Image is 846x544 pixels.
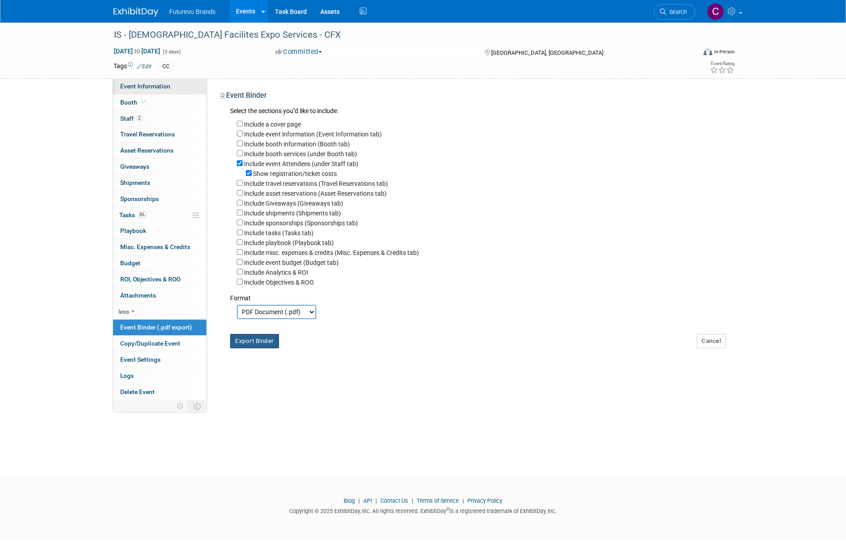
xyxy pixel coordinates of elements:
a: Event Binder (.pdf export) [113,320,206,335]
span: Event Settings [120,356,161,363]
div: Event Binder [220,91,726,104]
span: ROI, Objectives & ROO [120,276,180,283]
label: Include shipments (Shipments tab) [244,210,341,217]
div: Format [230,287,726,303]
label: Include Objectives & ROO [244,279,314,286]
sup: ® [446,507,449,512]
span: Staff [120,115,143,122]
a: Budget [113,255,206,271]
label: Include misc. expenses & credits (Misc. Expenses & Credits tab) [244,249,419,256]
a: Attachments [113,288,206,303]
label: Include sponsorships (Sponsorships tab) [244,219,358,227]
label: Include event information (Event Information tab) [244,131,382,138]
span: (3 days) [162,49,181,55]
span: Attachments [120,292,156,299]
div: In-Person [714,48,735,55]
a: Terms of Service [417,497,459,504]
label: Include booth services (under Booth tab) [244,150,357,158]
button: Cancel [697,334,726,348]
span: 2 [136,115,143,122]
span: Delete Event [120,388,155,395]
span: Shipments [120,179,150,186]
img: Format-Inperson.png [703,48,712,55]
a: Event Settings [113,352,206,368]
a: Event Information [113,79,206,94]
a: Logs [113,368,206,384]
a: Travel Reservations [113,127,206,142]
span: Logs [120,372,134,379]
span: 0% [137,211,147,218]
a: Playbook [113,223,206,239]
label: Include event budget (Budget tab) [244,259,339,266]
span: Event Information [120,83,170,90]
span: to [133,48,141,55]
a: Misc. Expenses & Credits [113,239,206,255]
span: Budget [120,259,140,267]
a: Shipments [113,175,206,191]
a: Booth [113,95,206,110]
span: Futurevu Brands [169,8,216,15]
span: Booth [120,99,148,106]
label: Include travel reservations (Travel Reservations tab) [244,180,388,187]
span: Misc. Expenses & Credits [120,243,190,250]
td: Toggle Event Tabs [188,400,207,412]
a: Copy/Duplicate Event [113,336,206,351]
a: Privacy Policy [467,497,502,504]
i: Booth reservation complete [141,100,146,105]
a: API [363,497,372,504]
span: Event Binder (.pdf export) [120,324,192,331]
span: Travel Reservations [120,131,175,138]
label: Include a cover page [244,121,301,128]
div: Event Format [642,47,735,60]
div: CC [160,62,172,71]
a: Contact Us [380,497,408,504]
button: Export Binder [230,334,279,348]
span: | [460,497,466,504]
a: Tasks0% [113,207,206,223]
a: Staff2 [113,111,206,127]
span: less [118,308,129,315]
a: Blog [344,497,355,504]
div: Event Rating [710,61,734,66]
td: Personalize Event Tab Strip [173,400,188,412]
label: Show registration/ticket costs [253,170,337,177]
img: CHERYL CLOWES [707,3,724,20]
span: [GEOGRAPHIC_DATA], [GEOGRAPHIC_DATA] [491,49,603,56]
span: Tasks [119,211,147,219]
span: | [356,497,362,504]
div: IS - [DEMOGRAPHIC_DATA] Facilites Expo Services - CFX [111,27,682,43]
img: ExhibitDay [113,8,158,17]
span: Giveaways [120,163,149,170]
span: Playbook [120,227,146,234]
label: Include event Attendees (under Staff tab) [244,160,358,167]
a: Edit [137,63,152,70]
span: | [410,497,415,504]
span: [DATE] [DATE] [113,47,161,55]
button: Committed [272,47,326,57]
td: Tags [113,61,152,72]
a: Asset Reservations [113,143,206,158]
div: Select the sections you''d like to include: [230,106,726,117]
label: Include playbook (Playbook tab) [244,239,334,246]
label: Include asset reservations (Asset Reservations tab) [244,190,387,197]
span: Search [666,9,687,15]
a: ROI, Objectives & ROO [113,272,206,287]
span: Copy/Duplicate Event [120,340,180,347]
span: | [373,497,379,504]
a: less [113,304,206,320]
label: Include Giveaways (Giveaways tab) [244,200,343,207]
a: Delete Event [113,384,206,400]
label: Include tasks (Tasks tab) [244,229,314,237]
span: Asset Reservations [120,147,174,154]
a: Search [654,4,695,20]
label: Include booth information (Booth tab) [244,140,350,148]
span: Sponsorships [120,195,159,202]
label: Include Analytics & ROI [244,269,308,276]
a: Giveaways [113,159,206,175]
a: Sponsorships [113,191,206,207]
